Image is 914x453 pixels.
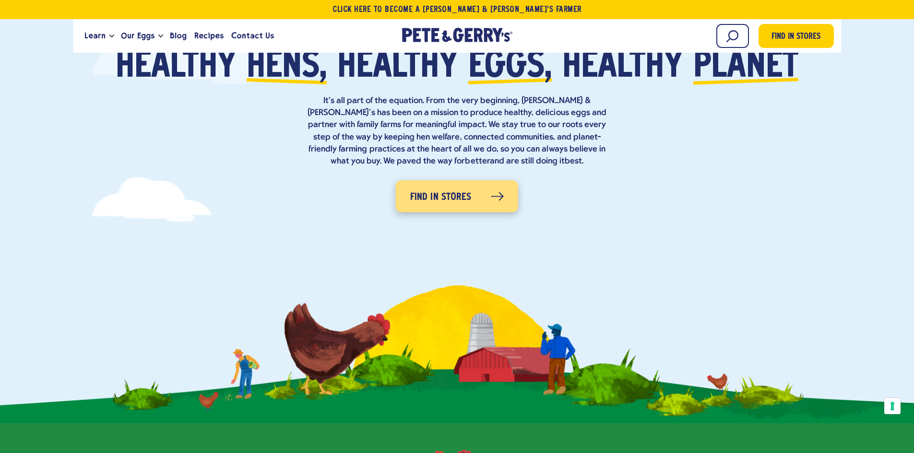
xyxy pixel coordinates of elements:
[121,30,154,42] span: Our Eggs
[562,49,683,85] span: healthy
[166,23,190,49] a: Blog
[247,49,327,85] span: hens,
[190,23,227,49] a: Recipes
[194,30,224,42] span: Recipes
[81,23,109,49] a: Learn
[410,190,472,205] span: Find in Stores
[396,180,518,212] a: Find in Stores
[116,49,236,85] span: Healthy
[884,398,901,414] button: Your consent preferences for tracking technologies
[772,31,820,44] span: Find in Stores
[565,157,582,166] strong: best
[84,30,106,42] span: Learn
[158,35,163,38] button: Open the dropdown menu for Our Eggs
[117,23,158,49] a: Our Eggs
[227,23,278,49] a: Contact Us
[109,35,114,38] button: Open the dropdown menu for Learn
[337,49,458,85] span: healthy
[468,49,552,85] span: eggs,
[231,30,274,42] span: Contact Us
[170,30,187,42] span: Blog
[716,24,749,48] input: Search
[693,49,798,85] span: planet
[465,157,489,166] strong: better
[304,95,611,167] p: It’s all part of the equation. From the very beginning, [PERSON_NAME] & [PERSON_NAME]’s has been ...
[759,24,834,48] a: Find in Stores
